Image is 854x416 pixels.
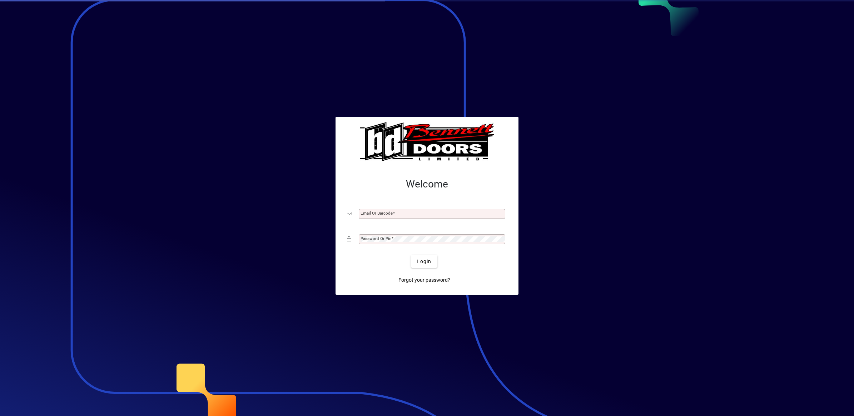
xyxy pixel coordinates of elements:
mat-label: Email or Barcode [361,211,393,216]
mat-label: Password or Pin [361,236,391,241]
button: Login [411,255,437,268]
span: Forgot your password? [398,276,450,284]
h2: Welcome [347,178,507,190]
span: Login [417,258,431,265]
a: Forgot your password? [396,274,453,286]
